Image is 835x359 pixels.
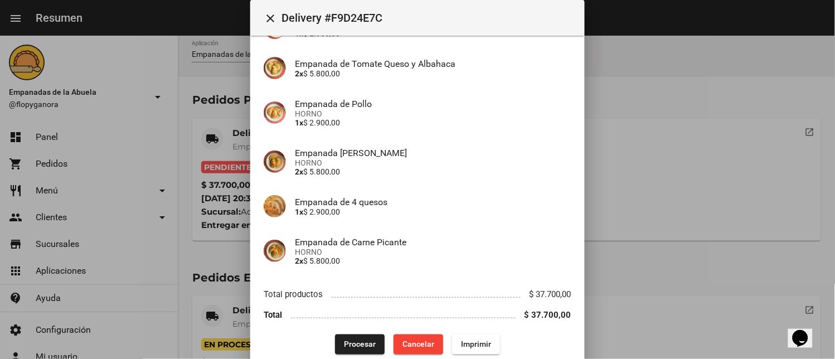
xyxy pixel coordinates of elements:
[264,284,571,305] li: Total productos $ 37.700,00
[281,9,576,27] span: Delivery #F9D24E7C
[394,334,443,355] button: Cancelar
[295,99,571,109] h4: Empanada de Pollo
[295,148,571,158] h4: Empanada [PERSON_NAME]
[295,158,571,167] span: HORNO
[295,167,571,176] p: $ 5.800,00
[295,118,571,127] p: $ 2.900,00
[344,340,376,349] span: Procesar
[295,69,571,78] p: $ 5.800,00
[452,334,500,355] button: Imprimir
[461,340,491,349] span: Imprimir
[295,207,303,216] b: 1x
[295,248,571,256] span: HORNO
[295,59,571,69] h4: Empanada de Tomate Queso y Albahaca
[264,240,286,262] img: 244b8d39-ba06-4741-92c7-e12f1b13dfde.jpg
[295,69,303,78] b: 2x
[295,197,571,207] h4: Empanada de 4 quesos
[402,340,434,349] span: Cancelar
[295,256,571,265] p: $ 5.800,00
[295,207,571,216] p: $ 2.900,00
[788,314,824,348] iframe: chat widget
[264,305,571,326] li: Total $ 37.700,00
[259,7,281,29] button: Cerrar
[295,237,571,248] h4: Empanada de Carne Picante
[295,109,571,118] span: HORNO
[264,151,286,173] img: f753fea7-0f09-41b3-9a9e-ddb84fc3b359.jpg
[295,167,303,176] b: 2x
[264,12,277,25] mat-icon: Cerrar
[264,101,286,124] img: 10349b5f-e677-4e10-aec3-c36b893dfd64.jpg
[335,334,385,355] button: Procesar
[295,256,303,265] b: 2x
[295,118,303,127] b: 1x
[264,57,286,79] img: b2392df3-fa09-40df-9618-7e8db6da82b5.jpg
[264,195,286,217] img: 363ca94e-5ed4-4755-8df0-ca7d50f4a994.jpg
